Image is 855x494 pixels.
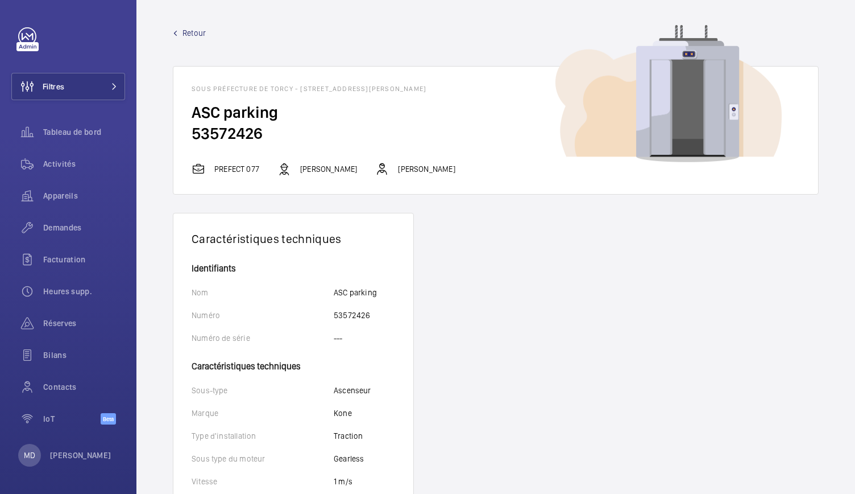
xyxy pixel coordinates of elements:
[192,85,800,93] h1: Sous préfecture de Torcy - [STREET_ADDRESS][PERSON_NAME]
[334,476,352,487] p: 1 m/s
[334,430,363,442] p: Traction
[43,318,125,329] span: Réserves
[334,407,352,419] p: Kone
[555,25,782,163] img: device image
[43,349,125,361] span: Bilans
[334,287,377,298] p: ASC parking
[43,254,125,265] span: Facturation
[334,332,343,344] p: ---
[192,332,334,344] p: Numéro de série
[192,476,334,487] p: Vitesse
[43,81,64,92] span: Filtres
[101,413,116,425] span: Beta
[43,381,125,393] span: Contacts
[192,407,334,419] p: Marque
[192,264,395,273] h4: Identifiants
[50,450,111,461] p: [PERSON_NAME]
[334,310,370,321] p: 53572426
[192,355,395,371] h4: Caractéristiques techniques
[43,413,101,425] span: IoT
[300,163,357,175] p: [PERSON_NAME]
[398,163,455,175] p: [PERSON_NAME]
[192,232,395,246] h1: Caractéristiques techniques
[43,158,125,170] span: Activités
[334,385,371,396] p: Ascenseur
[192,453,334,464] p: Sous type du moteur
[334,453,364,464] p: Gearless
[182,27,206,39] span: Retour
[192,430,334,442] p: Type d'installation
[192,287,334,298] p: Nom
[43,222,125,233] span: Demandes
[11,73,125,100] button: Filtres
[24,450,35,461] p: MD
[43,126,125,138] span: Tableau de bord
[43,190,125,201] span: Appareils
[214,163,259,175] p: PREFECT 077
[192,385,334,396] p: Sous-type
[192,310,334,321] p: Numéro
[192,102,800,123] h2: ASC parking
[192,123,800,144] h2: 53572426
[43,286,125,297] span: Heures supp.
